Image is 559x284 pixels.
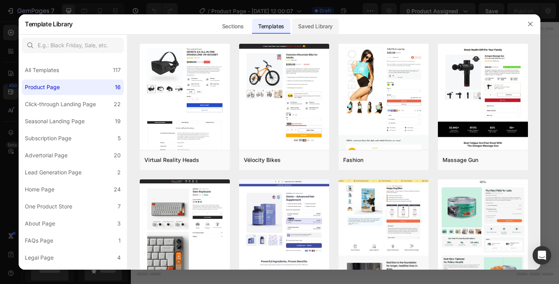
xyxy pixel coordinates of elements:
div: FAQs Page [25,236,53,245]
div: 20 [114,151,121,160]
div: Seasonal Landing Page [25,117,85,126]
div: Open Intercom Messenger [533,246,551,265]
div: 117 [113,65,121,75]
div: 1 [118,236,121,245]
div: 19 [115,117,121,126]
div: All Templates [25,65,59,75]
div: 2 [117,168,121,177]
div: 22 [114,100,121,109]
div: 5 [118,134,121,143]
div: Sections [216,19,250,34]
h2: Template Library [25,14,73,34]
button: Add sections [177,160,230,176]
div: Product Page [25,83,60,92]
div: 3 [117,219,121,228]
div: 4 [117,253,121,262]
div: Templates [252,19,290,34]
div: About Page [25,219,55,228]
div: Lead Generation Page [25,168,82,177]
div: Saved Library [292,19,339,34]
div: Click-through Landing Page [25,100,96,109]
div: Vélocity Bikes [244,155,281,165]
div: Legal Page [25,253,54,262]
div: Fashion [343,155,363,165]
div: Massage Gun [443,155,478,165]
div: Start with Sections from sidebar [186,145,280,154]
div: Advertorial Page [25,151,68,160]
div: Subscription Page [25,134,71,143]
input: E.g.: Black Friday, Sale, etc. [22,38,124,53]
button: Add elements [234,160,289,176]
div: 7 [118,202,121,211]
div: 16 [115,83,121,92]
div: 24 [114,185,121,194]
div: Virtual Reality Heads [144,155,199,165]
div: Home Page [25,185,54,194]
div: One Product Store [25,202,72,211]
div: Start with Generating from URL or image [181,204,285,210]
